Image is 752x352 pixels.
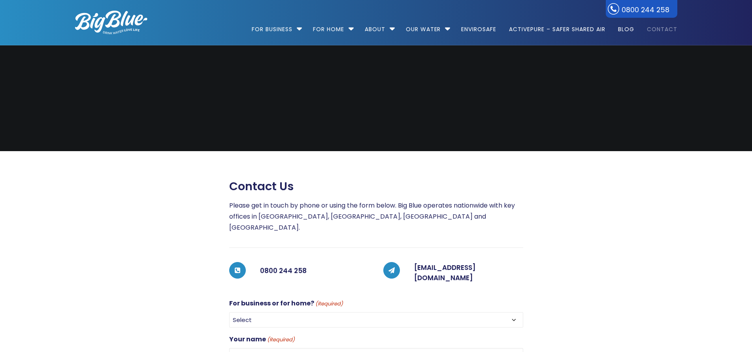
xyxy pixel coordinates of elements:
span: (Required) [266,335,295,345]
a: [EMAIL_ADDRESS][DOMAIN_NAME] [414,263,476,283]
span: (Required) [315,300,343,309]
span: Contact us [229,180,294,193]
label: Your name [229,334,295,345]
p: Please get in touch by phone or using the form below. Big Blue operates nationwide with key offic... [229,200,523,233]
img: logo [75,11,147,34]
label: For business or for home? [229,298,343,309]
h5: 0800 244 258 [260,263,369,279]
